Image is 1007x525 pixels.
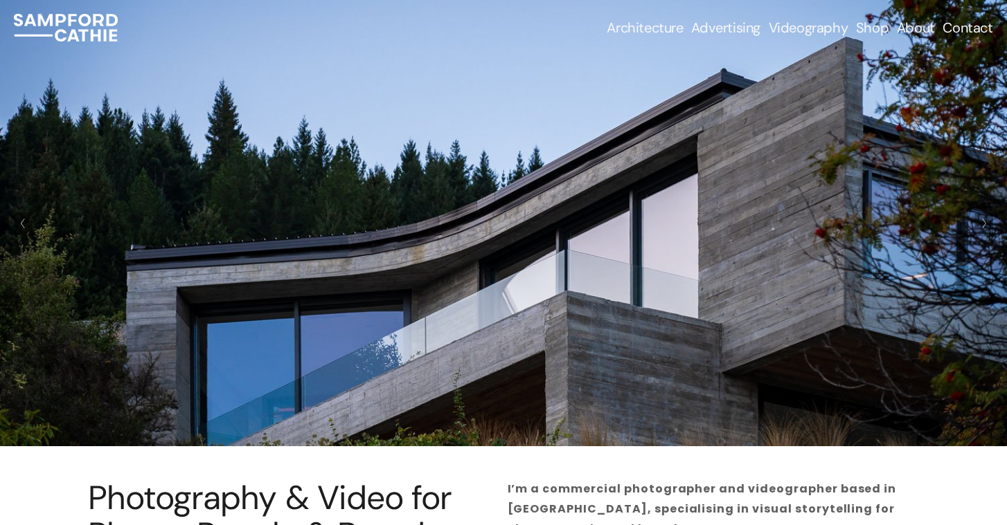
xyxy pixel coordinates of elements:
[974,212,993,234] button: Next Slide
[943,18,992,37] a: Contact
[14,212,33,234] button: Previous Slide
[769,18,848,37] a: Videography
[607,18,683,37] a: folder dropdown
[691,18,760,37] a: folder dropdown
[691,19,760,36] span: Advertising
[897,18,935,37] a: About
[856,18,889,37] a: Shop
[14,14,117,42] img: Sampford Cathie Photo + Video
[607,19,683,36] span: Architecture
